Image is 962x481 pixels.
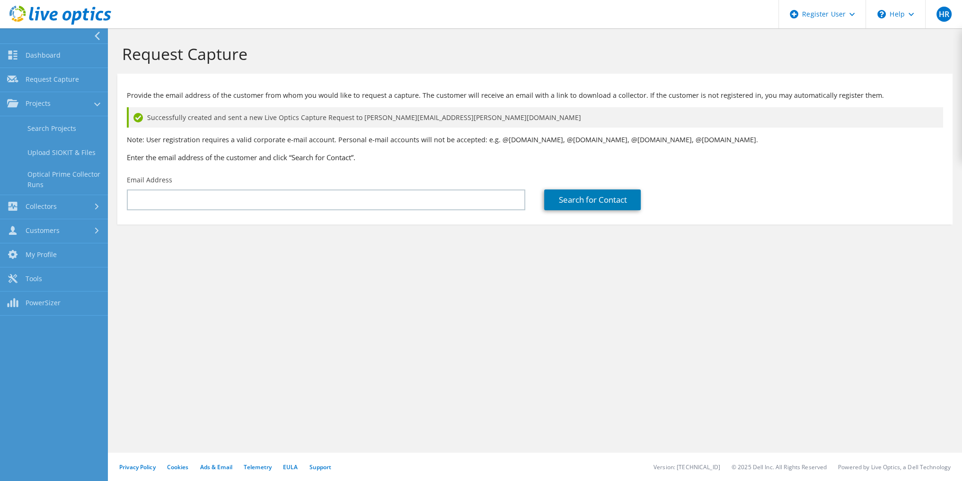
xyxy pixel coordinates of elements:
[167,463,189,471] a: Cookies
[127,175,172,185] label: Email Address
[653,463,720,471] li: Version: [TECHNICAL_ID]
[936,7,952,22] span: HR
[122,44,943,64] h1: Request Capture
[244,463,272,471] a: Telemetry
[838,463,951,471] li: Powered by Live Optics, a Dell Technology
[200,463,232,471] a: Ads & Email
[283,463,298,471] a: EULA
[127,90,943,101] p: Provide the email address of the customer from whom you would like to request a capture. The cust...
[877,10,886,18] svg: \n
[147,112,581,123] span: Successfully created and sent a new Live Optics Capture Request to [PERSON_NAME][EMAIL_ADDRESS][P...
[309,463,331,471] a: Support
[544,189,641,210] a: Search for Contact
[119,463,156,471] a: Privacy Policy
[127,152,943,163] h3: Enter the email address of the customer and click “Search for Contact”.
[127,135,943,145] p: Note: User registration requires a valid corporate e-mail account. Personal e-mail accounts will ...
[732,463,827,471] li: © 2025 Dell Inc. All Rights Reserved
